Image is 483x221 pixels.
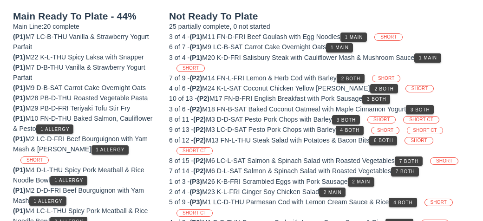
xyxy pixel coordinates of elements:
[13,62,158,83] div: M7 D-B-THU Vanilla & Strawberry Yogurt Parfait
[169,156,470,166] div: M6 LC-L-SAT Salmon & Spinach Salad with Roasted Vegetables
[410,107,430,112] span: 3 Both
[406,105,434,114] button: 3 Both
[340,128,359,133] span: 4 Both
[169,105,189,113] span: 3 of 6 -
[169,178,189,185] span: 1 of 3 -
[54,178,84,183] span: 1 Allergy
[362,95,390,104] button: 3 Both
[13,134,158,164] div: M2 LC-D-FRI Beef Bourguignon with Yam Mash & [PERSON_NAME]
[95,147,124,152] span: 1 Allergy
[193,136,206,144] span: (P2)
[13,83,158,93] div: M9 D-B-SAT Carrot Cake Overnight Oats
[13,103,158,113] div: M29 PB-D-FRI Teriyaki Tofu Stir Fry
[189,178,202,185] span: (P3)
[13,113,158,134] div: M10 FN-D-THU Baked Salmon, Cauliflower & Pesto
[189,84,202,92] span: (P2)
[13,115,26,122] span: (P1)
[389,198,417,207] button: 4 Both
[352,179,370,184] span: 2 Main
[193,116,206,123] span: (P2)
[13,207,26,214] span: (P1)
[183,210,207,216] span: SHORT CT
[436,158,452,164] span: SHORT
[13,53,26,61] span: (P1)
[169,84,189,92] span: 4 of 6 -
[366,97,386,102] span: 3 Both
[169,54,189,61] span: 3 of 4 -
[189,105,202,113] span: (P2)
[169,93,470,104] div: M17 FN-B-FRI English Breakfast with Pork Sausage
[189,188,202,195] span: (P3)
[33,199,63,204] span: 1 Allergy
[373,117,390,123] span: SHORT
[330,45,349,50] span: 1 Main
[341,76,360,81] span: 2 Both
[169,198,189,206] span: 5 of 9 -
[183,65,199,71] span: SHORT
[13,135,26,143] span: (P1)
[169,135,470,156] div: M13 FN-L-THU Steak Salad with Potatoes & Bacon Bits
[411,137,427,144] span: SHORT
[13,104,26,112] span: (P1)
[391,167,419,176] button: 7 Both
[13,32,158,52] div: M7 LC-B-THU Vanilla & Strawberry Yogurt Parfait
[370,84,398,93] button: 2 Both
[340,32,367,42] button: 1 Main
[319,188,346,197] button: 2 Main
[36,124,74,134] button: 1 Allergy
[395,169,415,174] span: 7 Both
[169,167,193,175] span: 7 of 14 -
[380,34,397,40] span: SHORT
[414,53,441,63] button: 1 Main
[169,188,189,195] span: 2 of 4 -
[169,124,470,135] div: M3 LC-D-SAT Pesto Pork Chops with Barley
[189,74,202,82] span: (P2)
[50,176,88,185] button: 1 Allergy
[13,52,158,62] div: M22 K-L-THU Spicy Laksa with Snapper
[378,75,394,82] span: SHORT
[169,83,470,93] div: M24 K-L-SAT Coconut Chicken Yellow [PERSON_NAME]
[169,32,470,42] div: M11 FN-D-FRI Beef Goulash with Egg Noodles
[169,11,470,21] h2: Not Ready To Plate
[183,148,207,154] span: SHORT CT
[169,187,470,197] div: M23 K-L-FRI Ginger Soy Chicken Salad
[189,54,202,61] span: (P1)
[409,117,433,123] span: SHORT CT
[13,33,26,40] span: (P1)
[169,104,470,114] div: M18 FN-B-SAT Baked Coconut Oatmeal with Maple Cinnamon Yogurt
[374,86,394,91] span: 2 Both
[13,93,158,103] div: M28 PB-D-THU Roasted Vegetable Pasta
[399,159,418,164] span: 7 Both
[169,114,470,124] div: M3 D-D-SAT Pesto Pork Chops with Barley
[13,94,26,102] span: (P1)
[377,127,393,134] span: SHORT
[326,43,352,52] button: 1 Main
[189,43,202,51] span: (P1)
[345,35,363,40] span: 1 Main
[431,199,447,206] span: SHORT
[193,126,206,133] span: (P2)
[13,84,26,91] span: (P1)
[13,64,26,71] span: (P1)
[395,156,423,166] button: 7 Both
[169,176,470,187] div: M26 K-B-FRI Scrambled Eggs with Pork Sausage
[189,33,202,40] span: (P1)
[26,157,43,163] span: SHORT
[411,85,428,92] span: SHORT
[169,74,189,82] span: 7 of 9 -
[169,73,470,83] div: M14 FN-L-FRI Lemon & Herb Cod with Barley
[169,166,470,176] div: M6 D-L-SAT Salmon & Spinach Salad with Roasted Vegetables
[393,200,412,205] span: 4 Both
[337,74,365,83] button: 2 Both
[169,157,193,164] span: 8 of 15 -
[193,157,206,164] span: (P2)
[44,23,79,30] span: 20 complete
[348,177,374,187] button: 2 Main
[13,187,26,194] span: (P1)
[13,11,158,21] h2: Main Ready To Plate - 44%
[169,197,470,217] div: M1 LC-D-THU Parmesan Cod with Lemon Cream Sauce & Rice
[197,95,209,102] span: (P2)
[332,115,360,124] button: 3 Both
[169,116,193,123] span: 8 of 11 -
[169,126,193,133] span: 9 of 13 -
